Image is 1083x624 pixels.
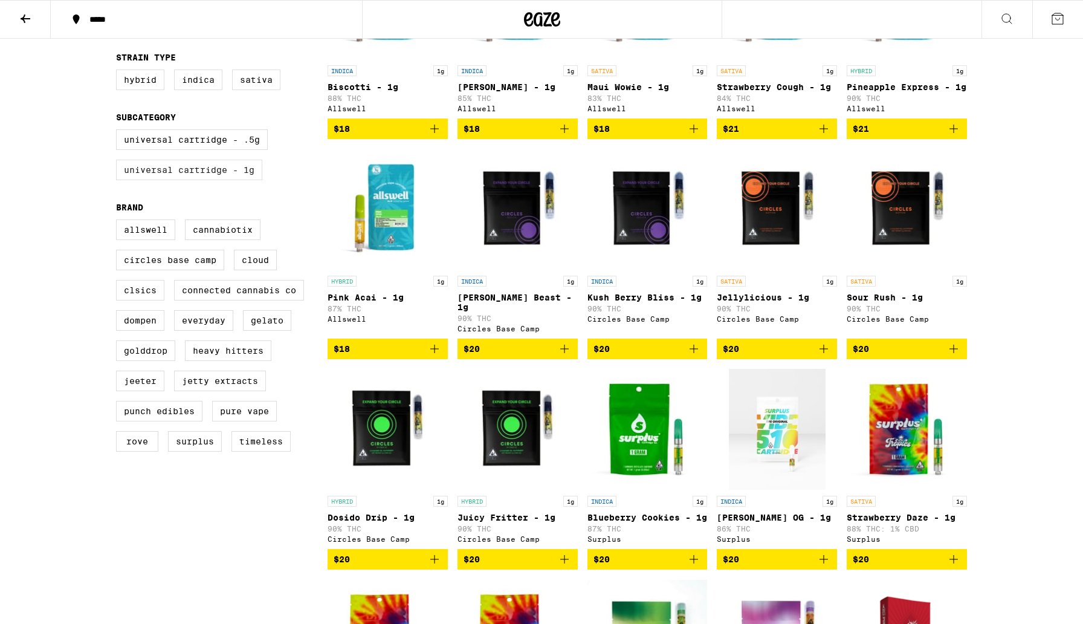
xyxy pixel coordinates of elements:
img: Circles Base Camp - Jellylicious - 1g [717,149,837,270]
p: Blueberry Cookies - 1g [587,513,708,522]
label: Rove [116,431,158,452]
label: Heavy Hitters [185,340,271,361]
p: Strawberry Cough - 1g [717,82,837,92]
button: Add to bag [717,549,837,570]
a: Open page for Blueberry Cookies - 1g from Surplus [587,369,708,549]
p: [PERSON_NAME] OG - 1g [717,513,837,522]
p: [PERSON_NAME] Beast - 1g [457,293,578,312]
img: Circles Base Camp - Kush Berry Bliss - 1g [587,149,708,270]
button: Add to bag [847,549,967,570]
p: 1g [433,65,448,76]
a: Open page for Jellylicious - 1g from Circles Base Camp [717,149,837,339]
a: Open page for Dosido Drip - 1g from Circles Base Camp [328,369,448,549]
a: Open page for Kush Berry Bliss - 1g from Circles Base Camp [587,149,708,339]
label: Dompen [116,310,164,331]
label: GoldDrop [116,340,175,361]
p: Dosido Drip - 1g [328,513,448,522]
button: Add to bag [717,339,837,359]
span: $20 [853,554,869,564]
span: $20 [723,554,739,564]
p: 1g [563,276,578,287]
a: Open page for Pink Acai - 1g from Allswell [328,149,448,339]
div: Circles Base Camp [717,315,837,323]
p: 1g [823,276,837,287]
label: Cannabiotix [185,219,260,240]
span: $18 [464,124,480,134]
p: Biscotti - 1g [328,82,448,92]
label: Surplus [168,431,222,452]
p: Maui Wowie - 1g [587,82,708,92]
span: $20 [464,344,480,354]
span: $20 [334,554,350,564]
p: 90% THC [847,305,967,313]
button: Add to bag [847,119,967,139]
span: $18 [593,124,610,134]
p: 90% THC [457,314,578,322]
legend: Strain Type [116,53,176,62]
div: Allswell [717,105,837,112]
img: Surplus - Strawberry Daze - 1g [847,369,967,490]
p: 87% THC [328,305,448,313]
button: Add to bag [328,339,448,359]
p: HYBRID [328,496,357,507]
a: Open page for Berry Beast - 1g from Circles Base Camp [457,149,578,339]
p: HYBRID [328,276,357,287]
a: Open page for King Louie OG - 1g from Surplus [717,369,837,549]
p: 88% THC: 1% CBD [847,525,967,533]
img: Circles Base Camp - Sour Rush - 1g [847,149,967,270]
div: Surplus [847,535,967,543]
img: Surplus - King Louie OG - 1g [729,369,826,490]
p: INDICA [587,276,616,287]
p: Kush Berry Bliss - 1g [587,293,708,302]
p: 1g [433,276,448,287]
p: SATIVA [717,276,746,287]
p: INDICA [717,496,746,507]
label: Connected Cannabis Co [174,280,304,301]
label: Cloud [234,250,277,270]
p: Jellylicious - 1g [717,293,837,302]
div: Surplus [587,535,708,543]
p: 84% THC [717,94,837,102]
label: Pure Vape [212,401,277,421]
button: Add to bag [587,549,708,570]
span: $20 [723,344,739,354]
div: Circles Base Camp [847,315,967,323]
a: Open page for Strawberry Daze - 1g from Surplus [847,369,967,549]
button: Add to bag [457,119,578,139]
span: $18 [334,344,350,354]
p: 86% THC [717,525,837,533]
p: Sour Rush - 1g [847,293,967,302]
span: Hi. Need any help? [7,8,87,18]
span: $20 [464,554,480,564]
label: Universal Cartridge - 1g [116,160,262,180]
span: $20 [593,554,610,564]
div: Circles Base Camp [328,535,448,543]
span: $20 [593,344,610,354]
div: Circles Base Camp [587,315,708,323]
button: Add to bag [847,339,967,359]
p: INDICA [457,276,487,287]
div: Allswell [847,105,967,112]
p: SATIVA [847,496,876,507]
label: Everyday [174,310,233,331]
p: Strawberry Daze - 1g [847,513,967,522]
p: 1g [952,496,967,507]
p: SATIVA [587,65,616,76]
p: 1g [693,65,707,76]
p: SATIVA [717,65,746,76]
p: 1g [823,496,837,507]
a: Open page for Juicy Fritter - 1g from Circles Base Camp [457,369,578,549]
label: Indica [174,70,222,90]
p: [PERSON_NAME] - 1g [457,82,578,92]
p: 1g [433,496,448,507]
div: Allswell [328,315,448,323]
label: Circles Base Camp [116,250,224,270]
div: Allswell [457,105,578,112]
p: 1g [952,276,967,287]
p: 1g [952,65,967,76]
label: Punch Edibles [116,401,202,421]
p: 90% THC [847,94,967,102]
img: Surplus - Blueberry Cookies - 1g [587,369,708,490]
label: Jeeter [116,371,164,391]
p: 90% THC [587,305,708,313]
